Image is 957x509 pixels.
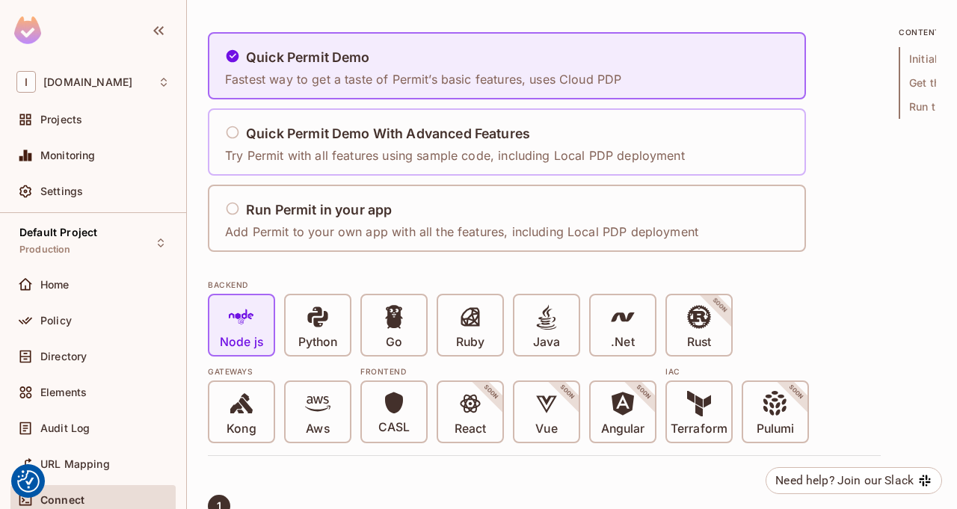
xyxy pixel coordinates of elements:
[40,149,96,161] span: Monitoring
[225,147,685,164] p: Try Permit with all features using sample code, including Local PDP deployment
[19,226,97,238] span: Default Project
[16,71,36,93] span: I
[378,420,410,435] p: CASL
[40,422,90,434] span: Audit Log
[220,335,263,350] p: Node js
[17,470,40,493] img: Revisit consent button
[208,365,351,377] div: Gateways
[533,335,560,350] p: Java
[899,26,936,38] p: content
[40,315,72,327] span: Policy
[691,277,749,335] span: SOON
[40,386,87,398] span: Elements
[687,335,711,350] p: Rust
[40,114,82,126] span: Projects
[246,203,392,218] h5: Run Permit in your app
[665,365,809,377] div: IAC
[14,16,41,44] img: SReyMgAAAABJRU5ErkJggg==
[455,422,486,436] p: React
[462,363,520,422] span: SOON
[225,71,621,87] p: Fastest way to get a taste of Permit’s basic features, uses Cloud PDP
[40,458,110,470] span: URL Mapping
[611,335,634,350] p: .Net
[601,422,645,436] p: Angular
[615,363,673,422] span: SOON
[40,185,83,197] span: Settings
[298,335,337,350] p: Python
[225,223,698,240] p: Add Permit to your own app with all the features, including Local PDP deployment
[775,472,914,490] div: Need help? Join our Slack
[19,244,71,256] span: Production
[306,422,329,436] p: Aws
[40,279,70,291] span: Home
[456,335,484,350] p: Ruby
[386,335,402,350] p: Go
[40,494,84,506] span: Connect
[360,365,656,377] div: Frontend
[208,279,881,291] div: BACKEND
[767,363,825,422] span: SOON
[671,422,727,436] p: Terraform
[538,363,597,422] span: SOON
[246,126,530,141] h5: Quick Permit Demo With Advanced Features
[757,422,794,436] p: Pulumi
[535,422,557,436] p: Vue
[17,470,40,493] button: Consent Preferences
[227,422,256,436] p: Kong
[40,351,87,363] span: Directory
[246,50,370,65] h5: Quick Permit Demo
[43,76,132,88] span: Workspace: inspectorio.com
